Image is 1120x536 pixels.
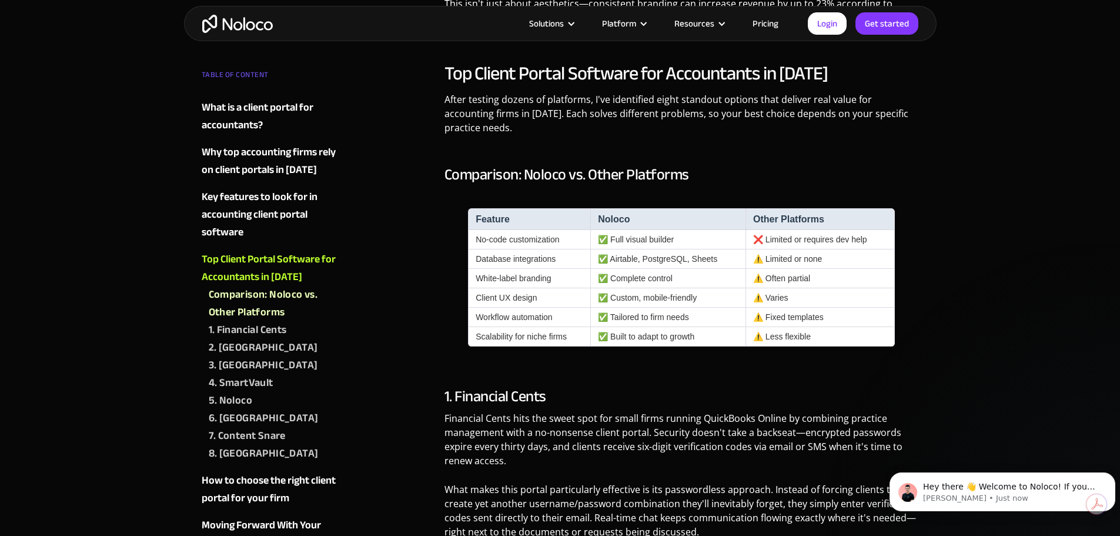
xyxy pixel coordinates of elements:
td: Client UX design [468,288,590,308]
a: home [202,15,273,33]
a: 8. [GEOGRAPHIC_DATA] [209,445,344,462]
a: 1. Financial Cents [209,321,344,339]
div: 7. Content Snare [209,427,286,445]
div: Platform [587,16,660,31]
td: ⚠️ Fixed templates [745,308,895,327]
a: 7. Content Snare [209,427,344,445]
a: 3. [GEOGRAPHIC_DATA] [209,357,344,374]
a: How to choose the right client portal for your firm [202,472,344,507]
th: Feature [468,208,590,230]
td: Scalability for niche firms [468,327,590,347]
a: 5. Noloco [209,392,344,410]
td: ✅ Full visual builder [590,230,745,249]
td: ⚠️ Often partial [745,269,895,288]
h3: 1. Financial Cents [444,388,919,405]
a: 6. [GEOGRAPHIC_DATA] [209,410,344,427]
h3: Comparison: Noloco vs. Other Platforms [444,166,919,184]
a: Top Client Portal Software for Accountants in [DATE] [202,251,344,286]
div: Resources [660,16,738,31]
div: Solutions [514,16,587,31]
td: ⚠️ Varies [745,288,895,308]
div: Platform [602,16,636,31]
iframe: Intercom notifications message [885,448,1120,530]
a: Pricing [738,16,793,31]
a: What is a client portal for accountants? [202,99,344,134]
td: ⚠️ Limited or none [745,249,895,269]
a: Why top accounting firms rely on client portals in [DATE] [202,144,344,179]
p: Financial Cents hits the sweet spot for small firms running QuickBooks Online by combining practi... [444,411,919,477]
td: ✅ Built to adapt to growth [590,327,745,347]
td: ❌ Limited or requires dev help [745,230,895,249]
td: ✅ Complete control [590,269,745,288]
div: 4. SmartVault [209,374,273,392]
p: After testing dozens of platforms, I've identified eight standout options that deliver real value... [444,92,919,144]
div: TABLE OF CONTENT [202,66,344,89]
a: Get started [855,12,918,35]
td: Workflow automation [468,308,590,327]
div: 5. Noloco [209,392,253,410]
a: Login [808,12,847,35]
td: Database integrations [468,249,590,269]
a: 4. SmartVault [209,374,344,392]
a: Key features to look for in accounting client portal software [202,188,344,241]
a: 2. [GEOGRAPHIC_DATA] [209,339,344,357]
td: ⚠️ Less flexible [745,327,895,347]
div: Solutions [529,16,564,31]
td: ✅ Tailored to firm needs [590,308,745,327]
td: No-code customization [468,230,590,249]
h2: Top Client Portal Software for Accountants in [DATE] [444,62,919,85]
div: 1. Financial Cents [209,321,287,339]
div: 2. [GEOGRAPHIC_DATA] [209,339,318,357]
th: Other Platforms [745,208,895,230]
div: Resources [674,16,714,31]
td: White-label branding [468,269,590,288]
div: 8. [GEOGRAPHIC_DATA] [209,445,319,462]
td: ✅ Custom, mobile-friendly [590,288,745,308]
th: Noloco [590,208,745,230]
td: ✅ Airtable, PostgreSQL, Sheets [590,249,745,269]
div: 3. [GEOGRAPHIC_DATA] [209,357,318,374]
div: 6. [GEOGRAPHIC_DATA] [209,410,319,427]
a: Comparison: Noloco vs. Other Platforms [209,286,344,321]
